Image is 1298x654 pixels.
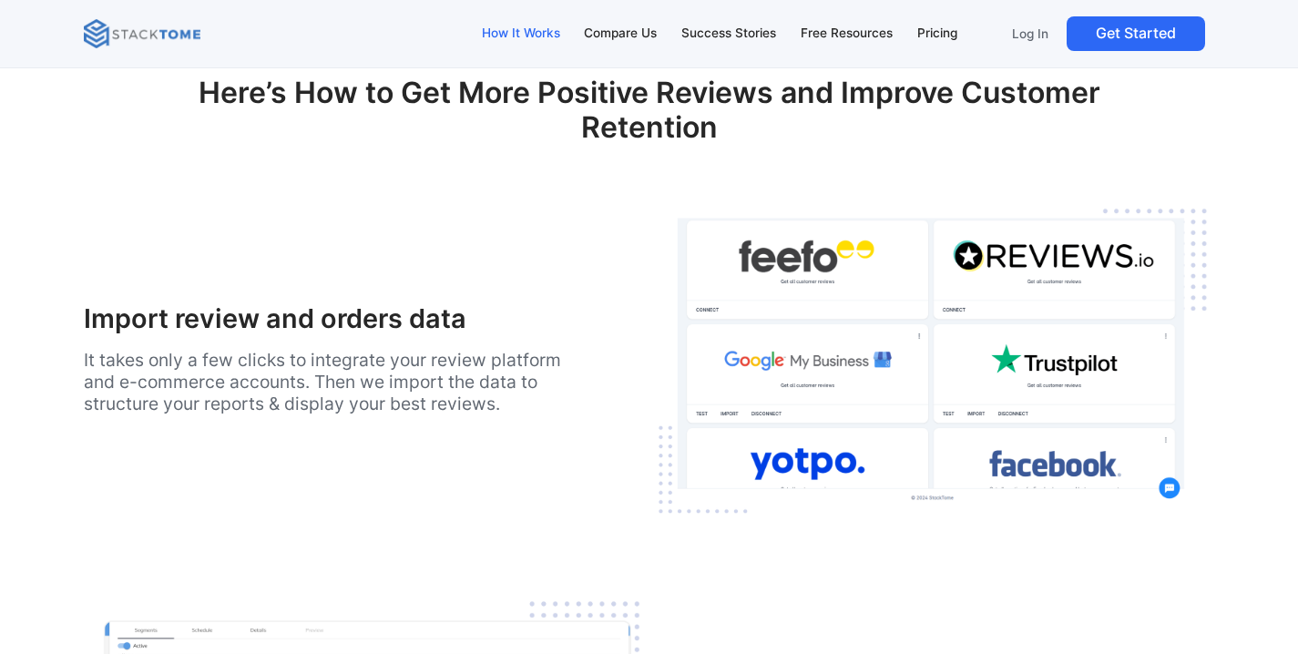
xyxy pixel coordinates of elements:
a: Success Stories [673,15,785,53]
p: Log In [1012,26,1048,42]
div: Pricing [917,24,957,44]
a: Get Started [1067,16,1205,51]
h3: Import review and orders data [84,303,574,335]
a: How It Works [473,15,568,53]
div: Compare Us [584,24,657,44]
img: Easy integration between your review platform and e-commerce accounts [649,200,1214,526]
div: Success Stories [681,24,776,44]
div: How It Works [482,24,560,44]
a: Pricing [908,15,966,53]
a: Log In [1002,16,1059,51]
a: Free Resources [792,15,902,53]
h2: Here’s How to Get More Positive Reviews and Improve Customer Retention [84,76,1214,177]
div: Free Resources [801,24,893,44]
a: Compare Us [576,15,666,53]
p: It takes only a few clicks to integrate your review platform and e-commerce accounts. Then we imp... [84,349,574,414]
